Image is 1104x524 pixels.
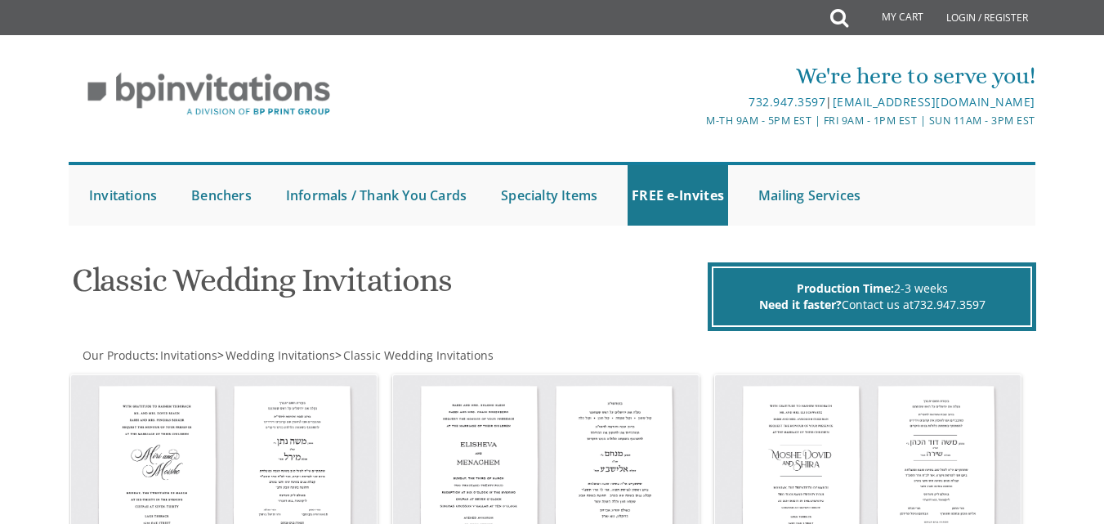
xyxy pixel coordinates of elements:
[69,60,349,128] img: BP Invitation Loft
[187,165,256,226] a: Benchers
[81,347,155,363] a: Our Products
[391,112,1035,129] div: M-Th 9am - 5pm EST | Fri 9am - 1pm EST | Sun 11am - 3pm EST
[282,165,471,226] a: Informals / Thank You Cards
[391,92,1035,112] div: |
[754,165,865,226] a: Mailing Services
[159,347,217,363] a: Invitations
[85,165,161,226] a: Invitations
[72,262,704,311] h1: Classic Wedding Invitations
[759,297,842,312] span: Need it faster?
[497,165,601,226] a: Specialty Items
[217,347,335,363] span: >
[224,347,335,363] a: Wedding Invitations
[914,297,986,312] a: 732.947.3597
[160,347,217,363] span: Invitations
[833,94,1035,110] a: [EMAIL_ADDRESS][DOMAIN_NAME]
[797,280,894,296] span: Production Time:
[712,266,1032,327] div: 2-3 weeks Contact us at
[69,347,552,364] div: :
[343,347,494,363] span: Classic Wedding Invitations
[847,2,935,34] a: My Cart
[226,347,335,363] span: Wedding Invitations
[628,165,728,226] a: FREE e-Invites
[391,60,1035,92] div: We're here to serve you!
[342,347,494,363] a: Classic Wedding Invitations
[749,94,825,110] a: 732.947.3597
[335,347,494,363] span: >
